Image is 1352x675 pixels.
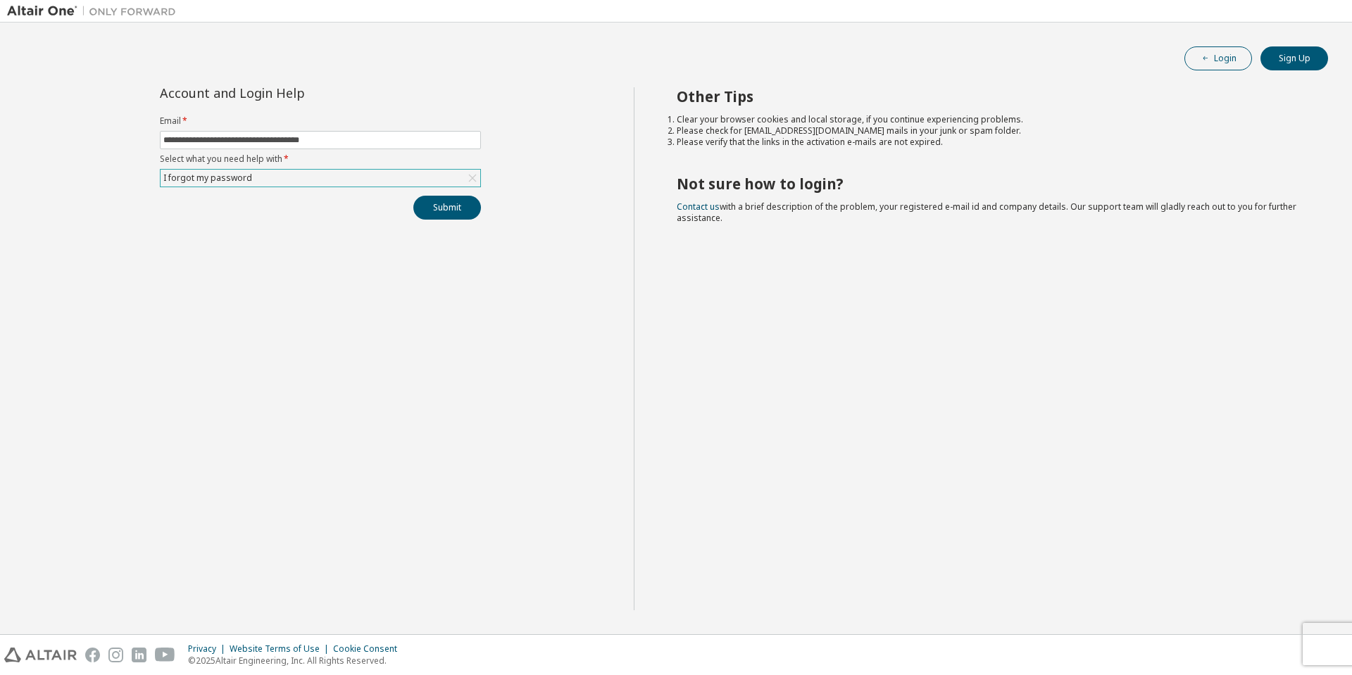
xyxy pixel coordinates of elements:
[1260,46,1328,70] button: Sign Up
[132,648,146,662] img: linkedin.svg
[161,170,254,186] div: I forgot my password
[1184,46,1252,70] button: Login
[160,87,417,99] div: Account and Login Help
[677,137,1303,148] li: Please verify that the links in the activation e-mails are not expired.
[4,648,77,662] img: altair_logo.svg
[677,201,1296,224] span: with a brief description of the problem, your registered e-mail id and company details. Our suppo...
[188,643,230,655] div: Privacy
[677,87,1303,106] h2: Other Tips
[160,115,481,127] label: Email
[677,175,1303,193] h2: Not sure how to login?
[108,648,123,662] img: instagram.svg
[413,196,481,220] button: Submit
[188,655,406,667] p: © 2025 Altair Engineering, Inc. All Rights Reserved.
[155,648,175,662] img: youtube.svg
[7,4,183,18] img: Altair One
[333,643,406,655] div: Cookie Consent
[230,643,333,655] div: Website Terms of Use
[677,201,720,213] a: Contact us
[677,125,1303,137] li: Please check for [EMAIL_ADDRESS][DOMAIN_NAME] mails in your junk or spam folder.
[85,648,100,662] img: facebook.svg
[161,170,480,187] div: I forgot my password
[677,114,1303,125] li: Clear your browser cookies and local storage, if you continue experiencing problems.
[160,153,481,165] label: Select what you need help with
